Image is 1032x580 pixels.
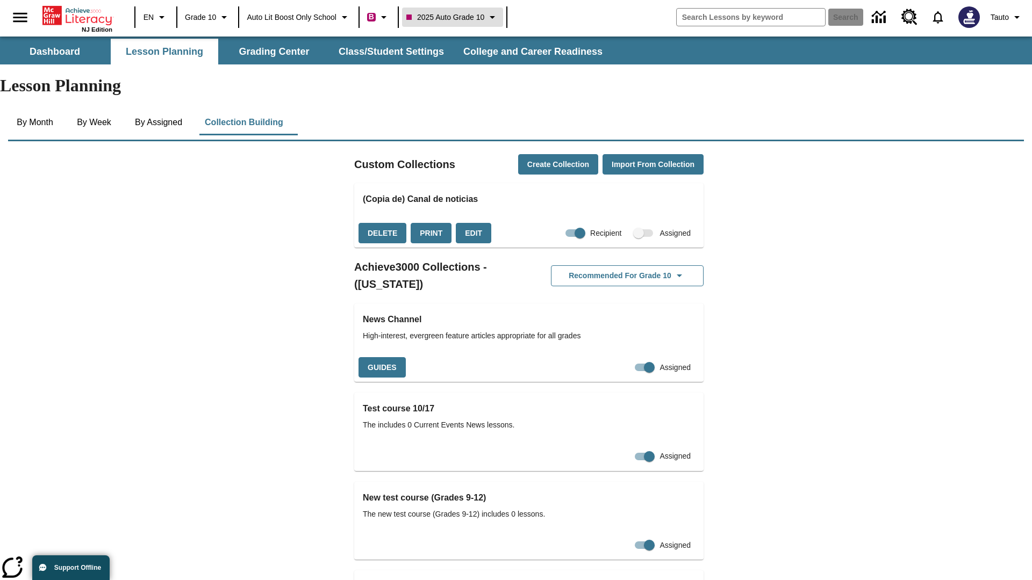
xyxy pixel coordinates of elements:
button: Edit [456,223,491,244]
button: Grade: Grade 10, Select a grade [181,8,235,27]
button: Collection Building [196,110,292,135]
span: The includes 0 Current Events News lessons. [363,419,695,431]
span: Assigned [660,228,691,239]
button: Recommended for Grade 10 [551,265,704,286]
h3: Test course 10/17 [363,401,695,416]
span: Assigned [660,451,691,462]
button: Import from Collection [603,154,704,175]
button: Delete [359,223,406,244]
span: Grade 10 [185,12,216,23]
button: By Week [67,110,121,135]
h3: New test course (Grades 9-12) [363,490,695,505]
button: School: Auto Lit Boost only School, Select your school [242,8,355,27]
button: By Assigned [126,110,191,135]
button: Dashboard [1,39,109,64]
span: Assigned [660,540,691,551]
button: Select a new avatar [952,3,986,31]
button: Class/Student Settings [330,39,453,64]
h3: News Channel [363,312,695,327]
button: By Month [8,110,62,135]
button: Grading Center [220,39,328,64]
span: Auto Lit Boost only School [247,12,336,23]
button: Language: EN, Select a language [139,8,173,27]
button: Print, will open in a new window [411,223,451,244]
button: Boost Class color is violet red. Change class color [363,8,395,27]
button: Profile/Settings [986,8,1028,27]
span: Support Offline [54,564,101,571]
button: College and Career Readiness [455,39,611,64]
a: Home [42,5,112,26]
span: B [369,10,374,24]
a: Data Center [865,3,895,32]
div: Home [42,4,112,33]
h3: (Copia de) Canal de noticias [363,192,695,207]
span: EN [144,12,154,23]
a: Resource Center, Will open in new tab [895,3,924,32]
span: NJ Edition [82,26,112,33]
span: 2025 Auto Grade 10 [406,12,484,23]
input: search field [677,9,825,26]
span: The new test course (Grades 9-12) includes 0 lessons. [363,509,695,520]
span: High-interest, evergreen feature articles appropriate for all grades [363,330,695,342]
a: Notifications [924,3,952,31]
span: Assigned [660,362,691,373]
span: Tauto [991,12,1009,23]
button: Support Offline [32,555,110,580]
button: Open side menu [4,2,36,33]
span: Recipient [590,228,621,239]
h2: Achieve3000 Collections - ([US_STATE]) [354,258,529,293]
button: Guides [359,357,406,378]
button: Create Collection [518,154,598,175]
button: Class: 2025 Auto Grade 10, Select your class [402,8,503,27]
button: Lesson Planning [111,39,218,64]
h2: Custom Collections [354,156,455,173]
img: Avatar [958,6,980,28]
